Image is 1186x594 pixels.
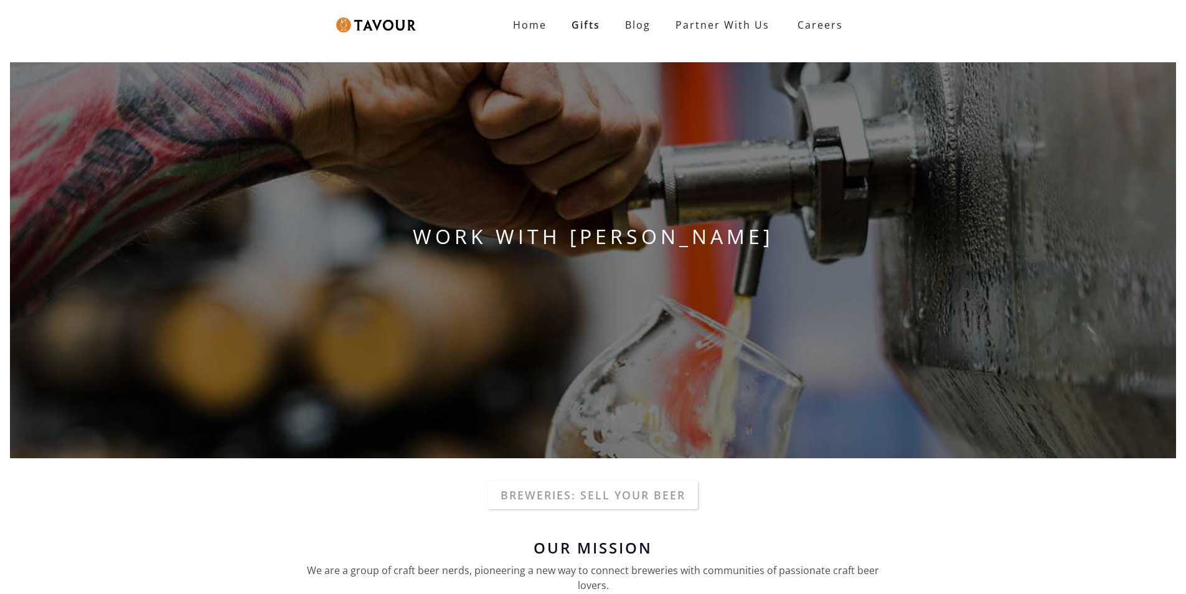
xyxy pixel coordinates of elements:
a: Breweries: Sell your beer [488,481,698,509]
a: Careers [782,7,852,42]
strong: Careers [798,12,843,37]
h6: Our Mission [301,540,886,555]
h1: WORK WITH [PERSON_NAME] [10,222,1176,252]
a: Home [501,12,559,37]
a: Partner With Us [663,12,782,37]
strong: Home [513,18,547,32]
a: Blog [613,12,663,37]
a: Gifts [559,12,613,37]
